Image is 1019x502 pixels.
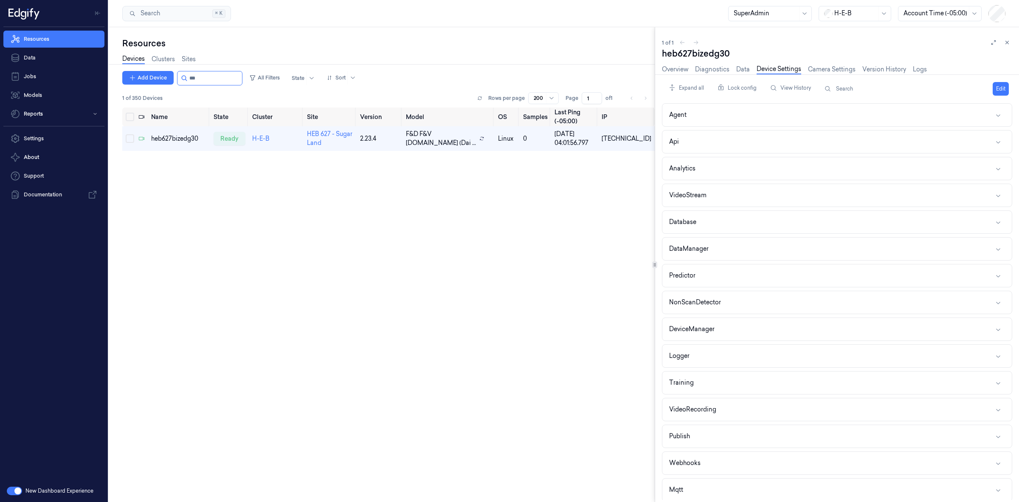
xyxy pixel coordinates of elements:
button: DataManager [662,238,1012,260]
span: Search [137,9,160,18]
button: Mqtt [662,479,1012,501]
button: Logger [662,345,1012,367]
span: of 1 [605,94,619,102]
button: About [3,149,104,166]
button: Edit [993,82,1009,96]
a: Camera Settings [808,65,856,74]
div: Database [669,218,696,227]
span: 1 of 350 Devices [122,94,163,102]
a: Models [3,87,104,104]
div: Api [669,137,679,146]
div: Predictor [669,271,695,280]
button: Webhooks [662,452,1012,474]
div: VideoStream [669,191,707,200]
a: Resources [3,31,104,48]
button: VideoRecording [662,398,1012,421]
button: Predictor [662,264,1012,287]
th: State [210,108,249,126]
button: Select all [126,113,134,121]
a: H-E-B [252,135,270,142]
button: Training [662,372,1012,394]
button: Select row [126,134,134,143]
div: Agent [669,111,687,119]
button: View History [767,81,814,95]
button: DeviceManager [662,318,1012,340]
p: Rows per page [488,94,525,102]
div: Training [669,378,694,387]
div: Webhooks [669,459,701,468]
div: [TECHNICAL_ID] [602,134,651,143]
th: Samples [520,108,551,126]
button: Search⌘K [122,6,231,21]
p: linux [498,134,516,143]
div: heb627bizedg30 [662,48,1012,60]
div: Publish [669,432,690,441]
span: F&D F&V [DOMAIN_NAME] (Dai ... [406,130,476,147]
div: Lock config [714,80,760,96]
a: Devices [122,54,145,64]
a: HEB 627 - Sugar Land [307,130,352,147]
button: Publish [662,425,1012,448]
div: Mqtt [669,485,683,494]
span: Page [566,94,578,102]
div: DataManager [669,244,709,253]
a: Data [736,65,750,74]
a: Version History [862,65,906,74]
a: Sites [182,55,196,64]
div: Resources [122,37,655,49]
button: VideoStream [662,184,1012,207]
div: heb627bizedg30 [151,134,207,143]
button: Add Device [122,71,174,85]
div: [DATE] 04:01:56.797 [555,130,595,147]
button: Database [662,211,1012,233]
a: Overview [662,65,688,74]
div: 2.23.4 [360,134,399,143]
div: 0 [523,134,548,143]
a: Jobs [3,68,104,85]
a: Support [3,167,104,184]
a: Clusters [152,55,175,64]
span: 1 of 1 [662,39,674,46]
button: Lock config [714,81,760,95]
div: Analytics [669,164,695,173]
button: Analytics [662,157,1012,180]
div: Expand all [665,80,707,96]
div: NonScanDetector [669,298,721,307]
th: OS [495,108,520,126]
button: NonScanDetector [662,291,1012,314]
th: Cluster [249,108,303,126]
a: Settings [3,130,104,147]
a: Documentation [3,186,104,203]
th: Last Ping (-05:00) [551,108,598,126]
th: Model [403,108,495,126]
button: Expand all [665,81,707,95]
div: VideoRecording [669,405,716,414]
button: Toggle Navigation [91,6,104,20]
a: Diagnostics [695,65,729,74]
button: Reports [3,105,104,122]
div: DeviceManager [669,325,715,334]
button: All Filters [246,71,283,85]
th: IP [598,108,655,126]
th: Version [357,108,402,126]
button: Api [662,130,1012,153]
a: Device Settings [757,65,801,74]
a: Logs [913,65,927,74]
a: Data [3,49,104,66]
th: Name [148,108,210,126]
div: Logger [669,352,690,360]
button: Agent [662,104,1012,126]
th: Site [304,108,357,126]
nav: pagination [626,92,651,104]
div: ready [214,132,245,145]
